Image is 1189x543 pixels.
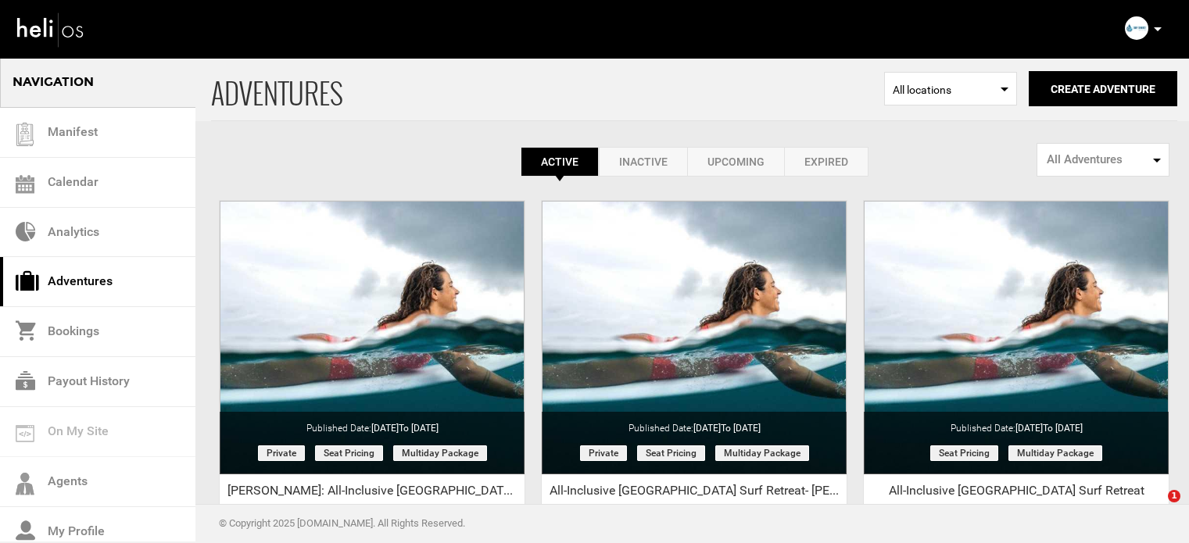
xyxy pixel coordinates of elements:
[1008,445,1102,461] span: Multiday package
[220,412,525,435] div: Published Date:
[211,57,884,120] span: ADVENTURES
[13,123,37,146] img: guest-list.svg
[220,482,525,505] div: [PERSON_NAME]: All-Inclusive [GEOGRAPHIC_DATA] Surf Retreat
[16,473,34,495] img: agents-icon.svg
[521,147,599,177] a: Active
[315,445,383,461] span: Seat Pricing
[371,423,439,434] span: [DATE]
[884,72,1017,105] span: Select box activate
[542,482,847,505] div: All-Inclusive [GEOGRAPHIC_DATA] Surf Retreat- [PERSON_NAME]
[637,445,705,461] span: Seat Pricing
[864,482,1169,505] div: All-Inclusive [GEOGRAPHIC_DATA] Surf Retreat
[393,445,487,461] span: Multiday package
[721,423,761,434] span: to [DATE]
[16,425,34,442] img: on_my_site.svg
[864,412,1169,435] div: Published Date:
[930,445,998,461] span: Seat Pricing
[16,9,86,50] img: heli-logo
[784,147,868,177] a: Expired
[1125,16,1148,40] img: img_b69c435c4d69bd02f1f4cedfdc3b8123.png
[1168,490,1180,502] span: 1
[1037,143,1169,177] button: All Adventures
[1029,71,1177,106] button: Create Adventure
[1043,423,1083,434] span: to [DATE]
[1136,490,1173,527] iframe: Intercom live chat
[687,147,784,177] a: Upcoming
[16,175,34,194] img: calendar.svg
[599,147,687,177] a: Inactive
[693,423,761,434] span: [DATE]
[542,412,847,435] div: Published Date:
[258,445,305,461] span: Private
[715,445,809,461] span: Multiday package
[399,423,439,434] span: to [DATE]
[893,82,1008,98] span: All locations
[1015,423,1083,434] span: [DATE]
[580,445,627,461] span: Private
[1047,152,1149,168] span: All Adventures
